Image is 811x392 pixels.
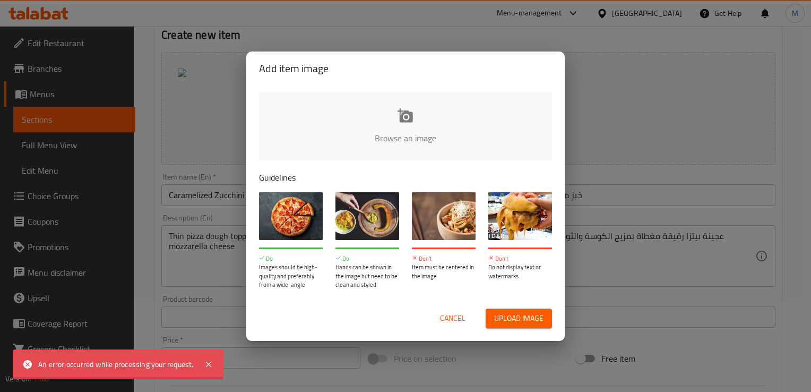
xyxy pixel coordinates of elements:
p: Guidelines [259,171,552,184]
p: Images should be high-quality and preferably from a wide-angle [259,263,323,289]
p: Do [335,254,399,263]
p: Don't [412,254,476,263]
p: Do [259,254,323,263]
button: Cancel [436,309,470,328]
span: Upload image [494,312,543,325]
button: Upload image [486,309,552,328]
img: guide-img-3@3x.jpg [412,192,476,240]
p: Do not display text or watermarks [488,263,552,280]
h2: Add item image [259,60,552,77]
p: Item must be centered in the image [412,263,476,280]
div: An error occurred while processing your request. [38,359,194,370]
p: Don't [488,254,552,263]
span: Cancel [440,312,465,325]
img: guide-img-2@3x.jpg [335,192,399,240]
p: Hands can be shown in the image but need to be clean and styled [335,263,399,289]
img: guide-img-1@3x.jpg [259,192,323,240]
img: guide-img-4@3x.jpg [488,192,552,240]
